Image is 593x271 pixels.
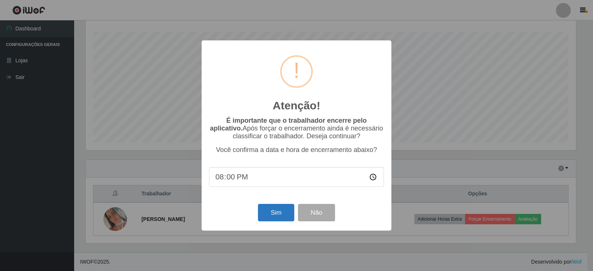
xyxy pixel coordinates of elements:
b: É importante que o trabalhador encerre pelo aplicativo. [210,117,367,132]
p: Após forçar o encerramento ainda é necessário classificar o trabalhador. Deseja continuar? [209,117,384,140]
h2: Atenção! [273,99,320,112]
button: Não [298,204,335,221]
button: Sim [258,204,294,221]
p: Você confirma a data e hora de encerramento abaixo? [209,146,384,154]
